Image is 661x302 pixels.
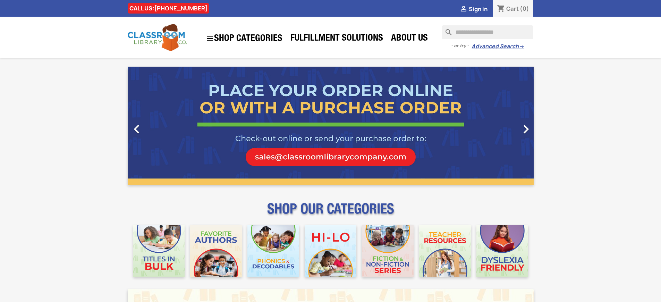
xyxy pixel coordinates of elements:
div: CALL US: [128,3,209,14]
img: CLC_Bulk_Mobile.jpg [133,225,185,277]
img: CLC_Teacher_Resources_Mobile.jpg [419,225,471,277]
img: CLC_Phonics_And_Decodables_Mobile.jpg [247,225,299,277]
i:  [517,120,535,138]
i: search [442,25,450,34]
p: SHOP OUR CATEGORIES [128,207,534,219]
a: [PHONE_NUMBER] [154,5,207,12]
span: - or try - [451,42,472,49]
input: Search [442,25,533,39]
img: CLC_Fiction_Nonfiction_Mobile.jpg [362,225,414,277]
a: SHOP CATEGORIES [202,31,286,46]
span: Cart [506,5,519,12]
a: Advanced Search→ [472,43,524,50]
span: → [519,43,524,50]
a: Fulfillment Solutions [287,32,387,46]
img: Classroom Library Company [128,24,187,51]
a: Previous [128,67,189,185]
i: shopping_cart [497,5,505,13]
i:  [206,34,214,43]
i:  [128,120,145,138]
img: CLC_HiLo_Mobile.jpg [305,225,356,277]
a: About Us [388,32,431,46]
ul: Carousel container [128,67,534,185]
img: CLC_Favorite_Authors_Mobile.jpg [190,225,242,277]
a:  Sign in [459,5,488,13]
i:  [459,5,468,14]
span: (0) [520,5,529,12]
span: Sign in [469,5,488,13]
a: Next [473,67,534,185]
img: CLC_Dyslexia_Mobile.jpg [476,225,528,277]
